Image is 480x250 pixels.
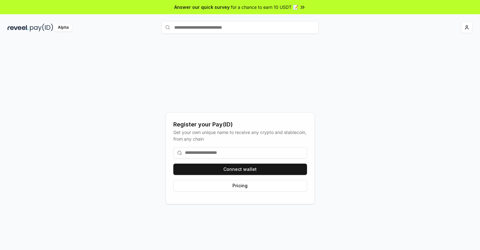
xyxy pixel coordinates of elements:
button: Connect wallet [173,164,307,175]
img: pay_id [30,24,53,32]
div: Alpha [54,24,72,32]
button: Pricing [173,180,307,191]
span: for a chance to earn 10 USDT 📝 [231,4,298,10]
div: Register your Pay(ID) [173,120,307,129]
div: Get your own unique name to receive any crypto and stablecoin, from any chain [173,129,307,142]
img: reveel_dark [8,24,29,32]
span: Answer our quick survey [174,4,230,10]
